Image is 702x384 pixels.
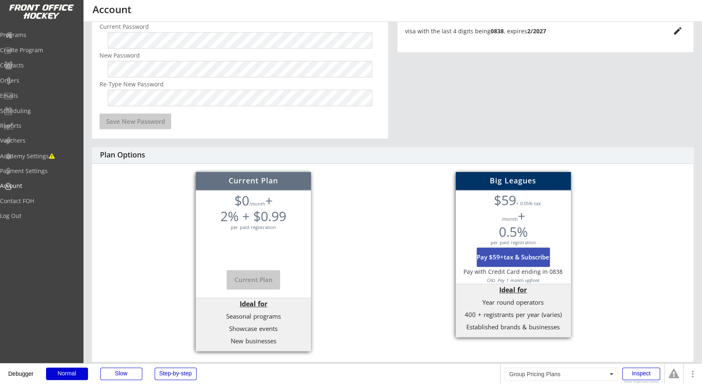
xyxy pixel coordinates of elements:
[622,380,660,384] div: Show responsive boxes
[100,150,217,160] div: Plan Options
[198,301,309,344] div: Seasonal programs Showcase events New businesses
[100,53,380,58] div: New Password
[155,368,197,380] div: Step-by-step
[220,207,286,225] font: 2% + $0.99
[46,368,88,380] div: Normal
[477,248,550,267] button: Pay $59+tax & Subscribe
[211,193,295,230] div: /month per paid registration
[471,278,555,283] div: CAD. Pay 1 month upfront
[265,192,273,209] font: +
[196,177,311,184] div: Current Plan
[673,26,683,36] button: edit
[100,368,142,380] div: Slow
[527,27,546,35] strong: 2/2027
[100,113,171,129] button: Save New Password
[505,368,618,381] div: Group Pricing Plans
[458,287,569,330] div: Year round operators 400 + registrants per year (varies) Established brands & businesses
[499,223,528,241] font: 0.5%
[8,363,34,377] div: Debugger
[100,24,380,30] div: Current Password
[456,177,571,184] div: Big Leagues
[234,192,249,209] font: $0
[494,191,516,209] font: $59
[499,285,527,294] strong: Ideal for
[491,27,504,35] strong: 0838
[405,27,668,35] div: visa with the last 4 digits being , expires
[227,270,280,289] button: Current Plan
[622,368,660,380] div: Inspect
[459,268,567,276] div: Pay with Credit Card ending in 0838
[475,192,552,245] div: + 0.05% tax /month per paid registration
[100,81,380,87] div: Re-Type New Password
[518,207,525,224] font: +
[240,299,267,308] strong: Ideal for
